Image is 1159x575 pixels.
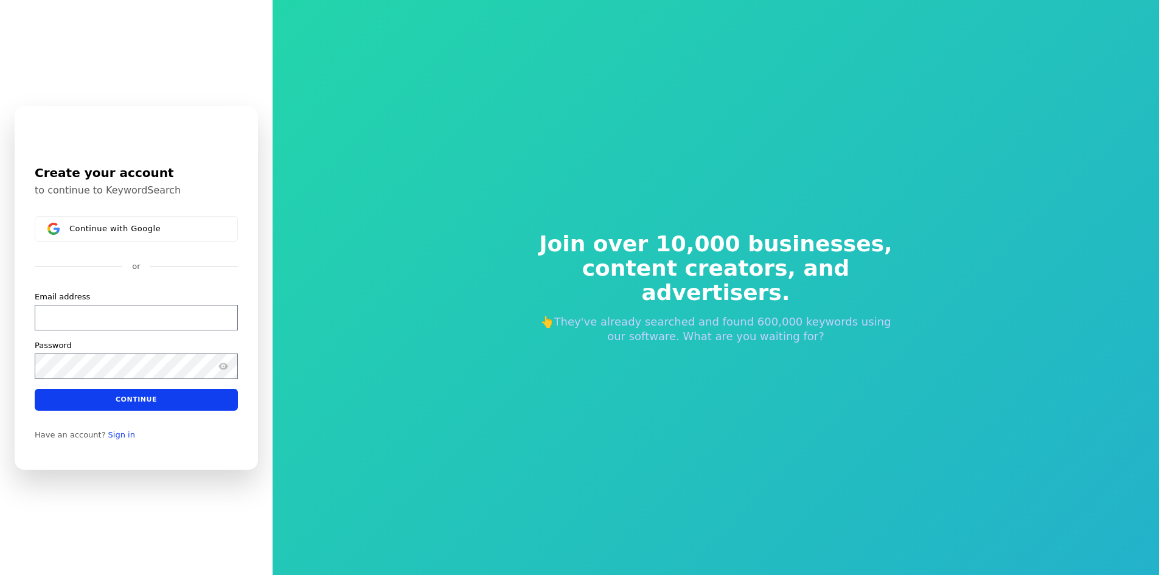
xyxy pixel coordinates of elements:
[35,291,90,302] label: Email address
[531,256,901,305] span: content creators, and advertisers.
[35,184,238,197] p: to continue to KeywordSearch
[216,358,231,373] button: Show password
[35,430,106,439] span: Have an account?
[47,223,60,235] img: Sign in with Google
[531,232,901,256] span: Join over 10,000 businesses,
[35,388,238,410] button: Continue
[108,430,135,439] a: Sign in
[35,216,238,242] button: Sign in with GoogleContinue with Google
[35,340,72,350] label: Password
[69,223,161,233] span: Continue with Google
[35,164,238,182] h1: Create your account
[531,315,901,344] p: 👆They've already searched and found 600,000 keywords using our software. What are you waiting for?
[132,261,140,272] p: or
